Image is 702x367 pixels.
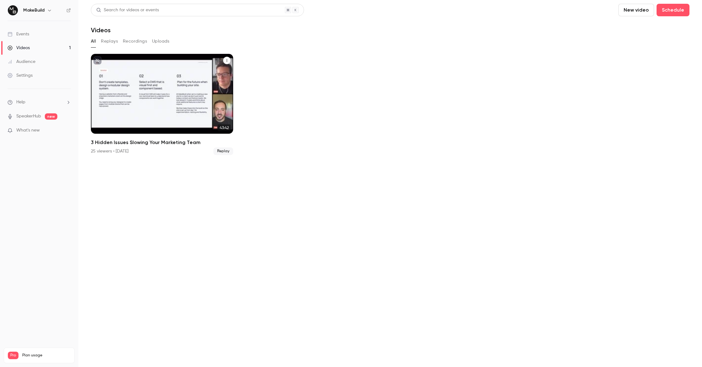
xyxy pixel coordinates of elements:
div: Audience [8,59,35,65]
div: Settings [8,72,33,79]
span: Plan usage [22,353,71,358]
button: All [91,36,96,46]
li: 3 Hidden Issues Slowing Your Marketing Team [91,54,233,155]
ul: Videos [91,54,689,155]
span: Replay [213,147,233,155]
div: Events [8,31,29,37]
h1: Videos [91,26,111,34]
button: Recordings [123,36,147,46]
span: What's new [16,127,40,134]
button: Schedule [657,4,689,16]
span: Pro [8,352,18,359]
section: Videos [91,4,689,363]
a: 43:423 Hidden Issues Slowing Your Marketing Team25 viewers • [DATE]Replay [91,54,233,155]
span: new [45,113,57,120]
button: Uploads [152,36,170,46]
span: 43:42 [218,124,231,131]
div: Search for videos or events [96,7,159,13]
iframe: Noticeable Trigger [63,128,71,133]
button: New video [618,4,654,16]
span: Help [16,99,25,106]
div: Videos [8,45,30,51]
button: Replays [101,36,118,46]
div: 25 viewers • [DATE] [91,148,128,154]
a: SpeakerHub [16,113,41,120]
li: help-dropdown-opener [8,99,71,106]
h2: 3 Hidden Issues Slowing Your Marketing Team [91,139,233,146]
h6: MakeBuild [23,7,45,13]
button: unpublished [93,56,102,65]
img: MakeBuild [8,5,18,15]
